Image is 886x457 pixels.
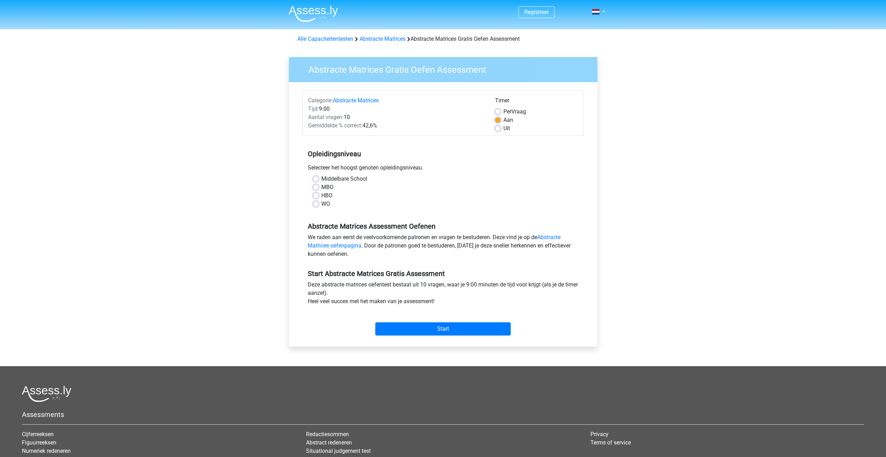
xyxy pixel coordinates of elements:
[306,439,352,446] a: Abstract redeneren
[495,96,578,108] div: Timer
[303,105,490,113] div: 9:00
[22,448,71,454] a: Numeriek redeneren
[321,200,330,208] label: WO
[306,431,349,438] a: Redactiesommen
[503,116,513,124] label: Aan
[306,448,371,454] a: Situational judgement test
[375,322,511,336] input: Start
[321,191,332,200] label: HBO
[300,62,592,75] h3: Abstracte Matrices Gratis Oefen Assessment
[308,97,333,104] span: Categorie:
[308,122,362,129] span: Gemiddelde % correct:
[22,386,71,402] img: Assessly logo
[321,183,334,191] label: MBO
[22,431,54,438] a: Cijferreeksen
[333,97,379,104] a: Abstracte Matrices
[503,108,526,116] label: Vraag
[308,269,579,278] h5: Start Abstracte Matrices Gratis Assessment
[590,431,609,438] a: Privacy
[590,439,631,446] a: Terms of service
[303,164,584,175] div: Selecteer het hoogst genoten opleidingsniveau.
[321,175,367,183] label: Middelbare School
[524,9,549,15] a: Registreer
[360,36,406,42] a: Abstracte Matrices
[303,281,584,308] div: Deze abstracte matrices oefentest bestaat uit 10 vragen, waar je 9:00 minuten de tijd voor krijgt...
[297,36,353,42] a: Alle Capaciteitentesten
[22,410,864,419] h5: Assessments
[303,121,490,130] div: 42,6%
[308,147,579,161] h5: Opleidingsniveau
[503,124,510,133] label: Uit
[308,222,579,230] h5: Abstracte Matrices Assessment Oefenen
[295,35,592,43] div: Abstracte Matrices Gratis Oefen Assessment
[308,105,319,112] span: Tijd:
[303,113,490,121] div: 10
[503,108,511,115] span: Per
[22,439,56,446] a: Figuurreeksen
[308,114,344,120] span: Aantal vragen:
[303,233,584,261] div: We raden aan eerst de veelvoorkomende patronen en vragen te bestuderen. Deze vind je op de . Door...
[289,6,338,22] img: Assessly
